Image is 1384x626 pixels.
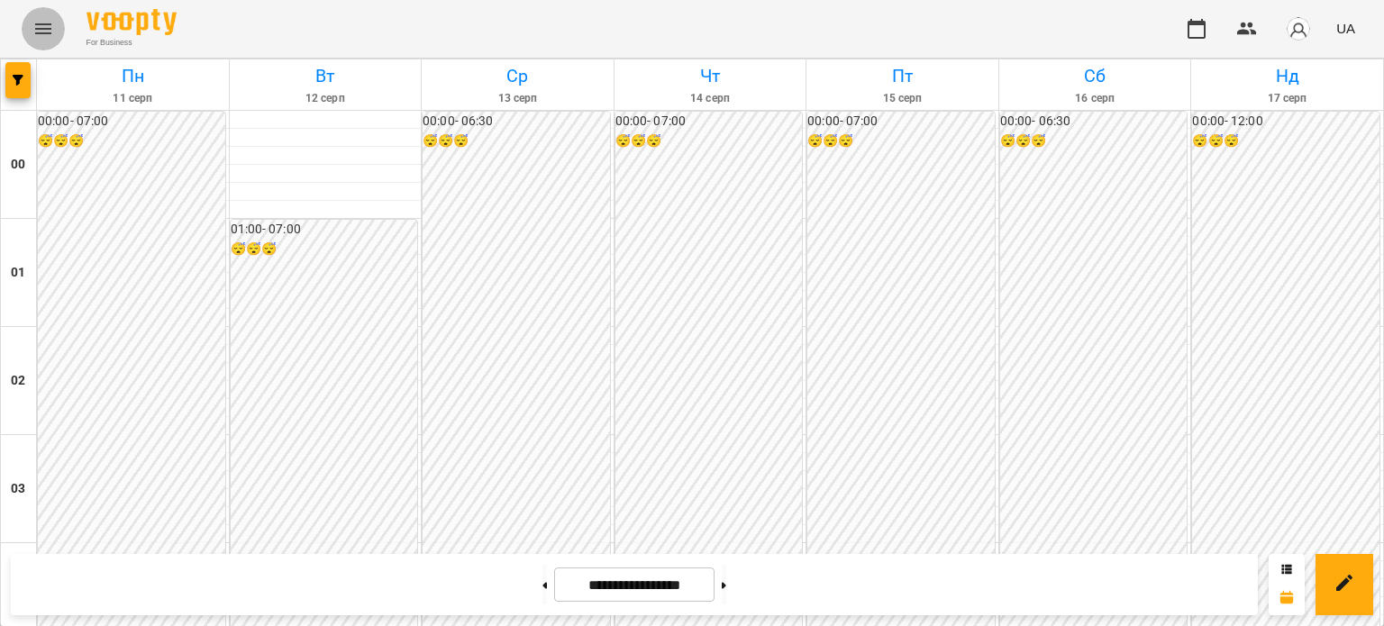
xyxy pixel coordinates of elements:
[617,62,804,90] h6: Чт
[1002,62,1188,90] h6: Сб
[38,112,225,132] h6: 00:00 - 07:00
[615,132,803,151] h6: 😴😴😴
[1000,132,1188,151] h6: 😴😴😴
[1192,112,1379,132] h6: 00:00 - 12:00
[1194,90,1380,107] h6: 17 серп
[40,90,226,107] h6: 11 серп
[1286,16,1311,41] img: avatar_s.png
[86,37,177,49] span: For Business
[232,62,419,90] h6: Вт
[424,90,611,107] h6: 13 серп
[11,479,25,499] h6: 03
[809,90,996,107] h6: 15 серп
[615,112,803,132] h6: 00:00 - 07:00
[1329,12,1362,45] button: UA
[231,220,418,240] h6: 01:00 - 07:00
[38,132,225,151] h6: 😴😴😴
[424,62,611,90] h6: Ср
[807,112,995,132] h6: 00:00 - 07:00
[231,240,418,259] h6: 😴😴😴
[11,371,25,391] h6: 02
[11,263,25,283] h6: 01
[1336,19,1355,38] span: UA
[86,9,177,35] img: Voopty Logo
[1000,112,1188,132] h6: 00:00 - 06:30
[11,155,25,175] h6: 00
[809,62,996,90] h6: Пт
[40,62,226,90] h6: Пн
[617,90,804,107] h6: 14 серп
[423,132,610,151] h6: 😴😴😴
[232,90,419,107] h6: 12 серп
[807,132,995,151] h6: 😴😴😴
[22,7,65,50] button: Menu
[1194,62,1380,90] h6: Нд
[423,112,610,132] h6: 00:00 - 06:30
[1002,90,1188,107] h6: 16 серп
[1192,132,1379,151] h6: 😴😴😴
